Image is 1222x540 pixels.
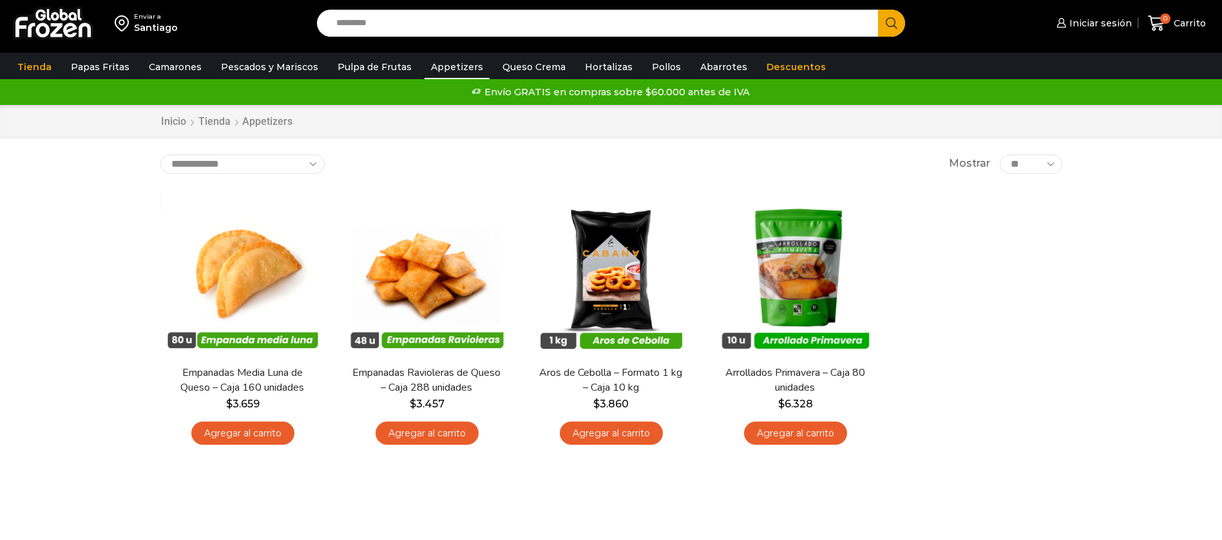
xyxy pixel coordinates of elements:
[425,55,490,79] a: Appetizers
[1066,17,1132,30] span: Iniciar sesión
[11,55,58,79] a: Tienda
[410,398,416,410] span: $
[593,398,629,410] bdi: 3.860
[645,55,687,79] a: Pollos
[242,115,292,127] h1: Appetizers
[115,12,134,34] img: address-field-icon.svg
[778,398,785,410] span: $
[215,55,325,79] a: Pescados y Mariscos
[778,398,813,410] bdi: 6.328
[191,422,294,445] a: Agregar al carrito: “Empanadas Media Luna de Queso - Caja 160 unidades”
[694,55,754,79] a: Abarrotes
[593,398,600,410] span: $
[168,366,316,395] a: Empanadas Media Luna de Queso – Caja 160 unidades
[352,366,501,395] a: Empanadas Ravioleras de Queso – Caja 288 unidades
[1160,14,1170,24] span: 0
[198,115,231,129] a: Tienda
[560,422,663,445] a: Agregar al carrito: “Aros de Cebolla - Formato 1 kg - Caja 10 kg”
[760,55,832,79] a: Descuentos
[134,12,178,21] div: Enviar a
[721,366,869,395] a: Arrollados Primavera – Caja 80 unidades
[142,55,208,79] a: Camarones
[537,366,685,395] a: Aros de Cebolla – Formato 1 kg – Caja 10 kg
[578,55,639,79] a: Hortalizas
[744,422,847,445] a: Agregar al carrito: “Arrollados Primavera - Caja 80 unidades”
[1053,10,1132,36] a: Iniciar sesión
[134,21,178,34] div: Santiago
[160,115,187,129] a: Inicio
[160,154,325,174] select: Pedido de la tienda
[226,398,233,410] span: $
[949,156,990,171] span: Mostrar
[376,422,479,445] a: Agregar al carrito: “Empanadas Ravioleras de Queso - Caja 288 unidades”
[410,398,444,410] bdi: 3.457
[878,10,905,37] button: Search button
[331,55,418,79] a: Pulpa de Frutas
[64,55,136,79] a: Papas Fritas
[1170,17,1206,30] span: Carrito
[226,398,260,410] bdi: 3.659
[1145,8,1209,39] a: 0 Carrito
[496,55,572,79] a: Queso Crema
[160,115,292,129] nav: Breadcrumb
